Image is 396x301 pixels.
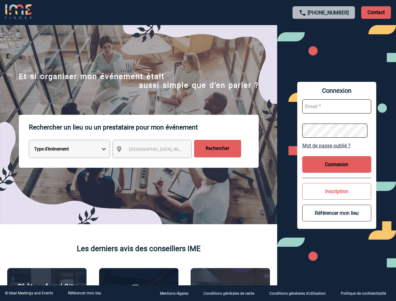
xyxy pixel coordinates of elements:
p: The [GEOGRAPHIC_DATA] [103,283,175,301]
a: Politique de confidentialité [336,290,396,296]
input: Email * [302,99,371,114]
p: Conditions générales d'utilisation [269,292,326,296]
span: Connexion [302,87,371,94]
button: Référencer mon lieu [302,205,371,221]
button: Connexion [302,156,371,173]
a: Référencer mon lieu [68,291,101,295]
a: Mot de passe oublié ? [302,143,371,149]
p: Rechercher un lieu ou un prestataire pour mon événement [29,115,259,140]
a: Conditions générales de vente [198,290,264,296]
p: Contact [361,6,391,19]
p: Châteauform' City [GEOGRAPHIC_DATA] [11,283,83,300]
a: [PHONE_NUMBER] [308,10,349,16]
input: Rechercher [194,140,241,157]
span: [GEOGRAPHIC_DATA], département, région... [129,147,216,152]
p: Agence 2ISD [209,284,252,293]
p: Mentions légales [160,292,188,296]
img: call-24-px.png [299,9,306,17]
p: Politique de confidentialité [341,292,386,296]
button: Inscription [302,183,371,200]
p: Conditions générales de vente [203,292,254,296]
a: Conditions générales d'utilisation [264,290,336,296]
div: © Ideal Meetings and Events [5,291,53,295]
a: Mentions légales [155,290,198,296]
